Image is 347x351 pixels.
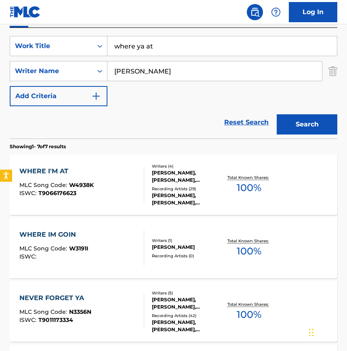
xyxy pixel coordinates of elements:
[10,6,41,18] img: MLC Logo
[268,4,284,20] div: Help
[10,143,66,150] p: Showing 1 - 7 of 7 results
[15,66,88,76] div: Writer Name
[237,181,261,195] span: 100 %
[19,245,69,252] span: MLC Song Code :
[19,253,38,260] span: ISWC :
[152,169,222,184] div: [PERSON_NAME], [PERSON_NAME], [PERSON_NAME] [PERSON_NAME], [PERSON_NAME]
[19,166,94,176] div: WHERE I'M AT
[227,301,271,307] p: Total Known Shares:
[152,244,222,251] div: [PERSON_NAME]
[10,86,107,106] button: Add Criteria
[152,186,222,192] div: Recording Artists ( 29 )
[289,2,337,22] a: Log In
[271,7,281,17] img: help
[227,238,271,244] p: Total Known Shares:
[152,238,222,244] div: Writers ( 1 )
[38,189,76,197] span: T9066176623
[15,41,88,51] div: Work Title
[38,316,73,324] span: T9011173334
[277,114,337,135] button: Search
[19,293,91,303] div: NEVER FORGET YA
[250,7,260,17] img: search
[152,319,222,333] div: [PERSON_NAME], [PERSON_NAME], [PERSON_NAME], [PERSON_NAME], [PERSON_NAME]
[220,113,273,131] a: Reset Search
[237,307,261,322] span: 100 %
[19,316,38,324] span: ISWC :
[237,244,261,259] span: 100 %
[227,174,271,181] p: Total Known Shares:
[152,296,222,311] div: [PERSON_NAME], [PERSON_NAME], [PERSON_NAME], [PERSON_NAME], [PERSON_NAME] III
[19,230,88,240] div: WHERE IM GOIN
[69,308,91,315] span: N3356N
[152,290,222,296] div: Writers ( 5 )
[307,312,347,351] iframe: Chat Widget
[10,36,337,139] form: Search Form
[328,61,337,81] img: Delete Criterion
[91,91,101,101] img: 9d2ae6d4665cec9f34b9.svg
[19,181,69,189] span: MLC Song Code :
[152,163,222,169] div: Writers ( 4 )
[10,281,337,342] a: NEVER FORGET YAMLC Song Code:N3356NISWC:T9011173334Writers (5)[PERSON_NAME], [PERSON_NAME], [PERS...
[309,320,314,345] div: Drag
[152,313,222,319] div: Recording Artists ( 42 )
[152,253,222,259] div: Recording Artists ( 0 )
[19,308,69,315] span: MLC Song Code :
[69,181,94,189] span: W4938K
[69,245,88,252] span: W3191I
[247,4,263,20] a: Public Search
[19,189,38,197] span: ISWC :
[152,192,222,206] div: [PERSON_NAME], [PERSON_NAME], [PERSON_NAME], BOI 1DA, [PERSON_NAME], [PERSON_NAME]|[PERSON_NAME],...
[10,154,337,215] a: WHERE I'M ATMLC Song Code:W4938KISWC:T9066176623Writers (4)[PERSON_NAME], [PERSON_NAME], [PERSON_...
[10,218,337,278] a: WHERE IM GOINMLC Song Code:W3191IISWC:Writers (1)[PERSON_NAME]Recording Artists (0)Total Known Sh...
